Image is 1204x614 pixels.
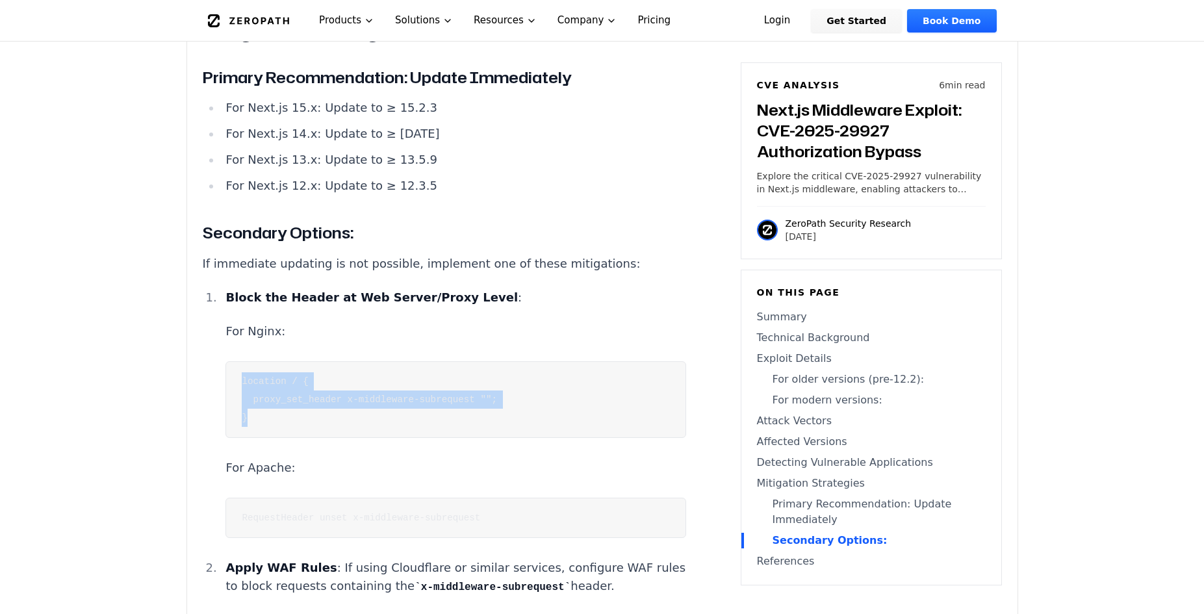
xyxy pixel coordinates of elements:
p: ZeroPath Security Research [786,217,912,230]
a: Attack Vectors [757,413,986,429]
h6: On this page [757,286,986,299]
p: 6 min read [939,79,985,92]
p: : If using Cloudflare or similar services, configure WAF rules to block requests containing the h... [225,559,685,596]
li: For Next.js 13.x: Update to ≥ 13.5.9 [221,151,686,169]
a: Login [749,9,806,32]
strong: Block the Header at Web Server/Proxy Level [225,290,518,304]
a: References [757,554,986,569]
a: Mitigation Strategies [757,476,986,491]
img: ZeroPath Security Research [757,220,778,240]
a: Detecting Vulnerable Applications [757,455,986,470]
li: For Next.js 14.x: Update to ≥ [DATE] [221,125,686,143]
a: Book Demo [907,9,996,32]
a: Get Started [811,9,902,32]
p: For Nginx: [225,322,685,340]
code: RequestHeader unset x-middleware-subrequest [242,513,480,523]
li: For Next.js 12.x: Update to ≥ 12.3.5 [221,177,686,195]
p: Explore the critical CVE-2025-29927 vulnerability in Next.js middleware, enabling attackers to by... [757,170,986,196]
a: Technical Background [757,330,986,346]
code: location / { proxy_set_header x-middleware-subrequest ""; } [242,376,497,423]
p: For Apache: [225,459,685,477]
code: x-middleware-subrequest [415,582,570,593]
a: For modern versions: [757,392,986,408]
p: [DATE] [786,230,912,243]
strong: Apply WAF Rules [225,561,337,574]
h2: Mitigation Strategies [203,19,686,45]
li: For Next.js 15.x: Update to ≥ 15.2.3 [221,99,686,117]
a: Exploit Details [757,351,986,366]
a: Secondary Options: [757,533,986,548]
a: Summary [757,309,986,325]
a: For older versions (pre-12.2): [757,372,986,387]
h3: Secondary Options: [203,221,686,244]
p: : [225,288,685,307]
p: If immediate updating is not possible, implement one of these mitigations: [203,255,686,273]
a: Affected Versions [757,434,986,450]
h3: Primary Recommendation: Update Immediately [203,66,686,89]
h3: Next.js Middleware Exploit: CVE-2025-29927 Authorization Bypass [757,99,986,162]
h6: CVE Analysis [757,79,840,92]
a: Primary Recommendation: Update Immediately [757,496,986,528]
